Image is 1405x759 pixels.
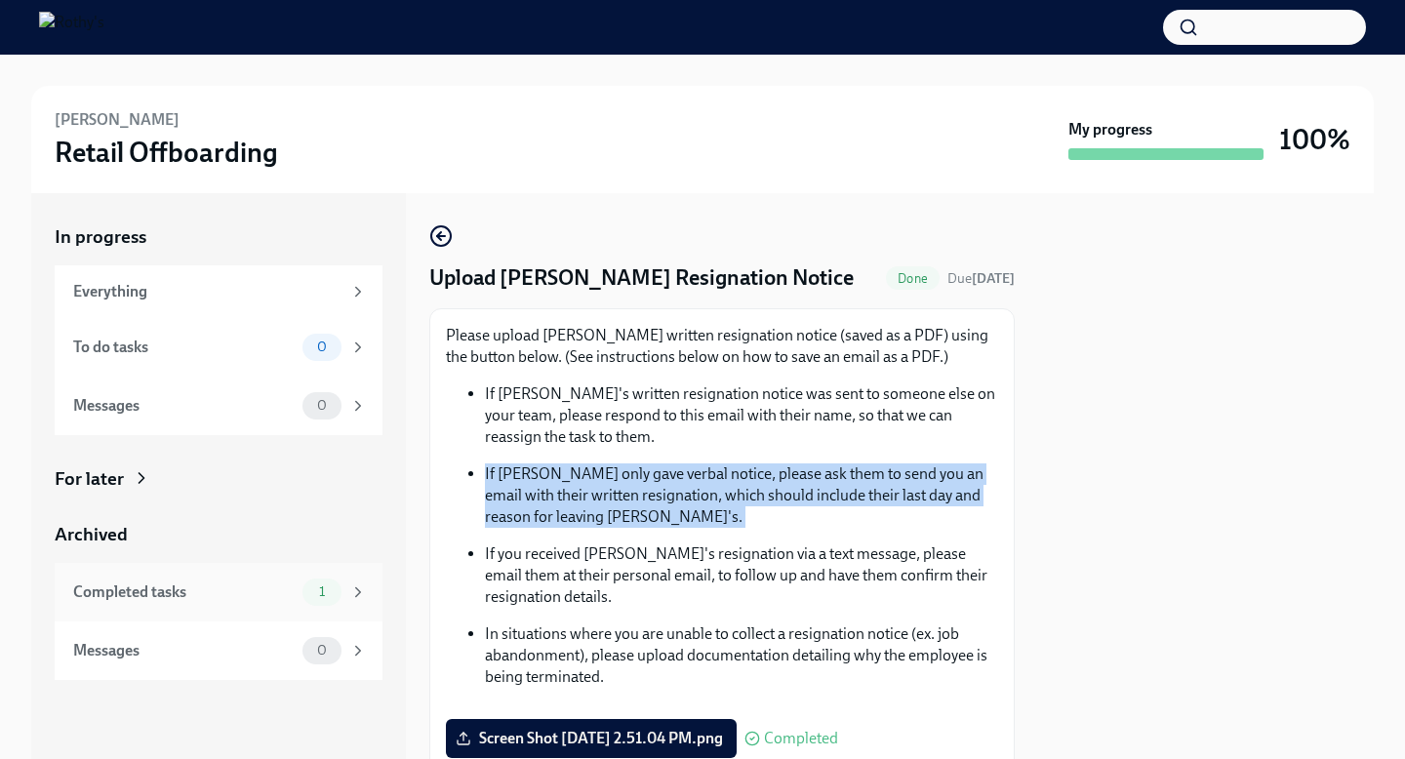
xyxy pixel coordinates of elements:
h3: 100% [1279,122,1350,157]
label: Screen Shot [DATE] 2.51.04 PM.png [446,719,737,758]
a: Messages0 [55,377,382,435]
span: 0 [305,340,339,354]
strong: [DATE] [972,270,1015,287]
strong: My progress [1068,119,1152,140]
div: Messages [73,640,295,661]
h4: Upload [PERSON_NAME] Resignation Notice [429,263,854,293]
h6: [PERSON_NAME] [55,109,180,131]
div: Messages [73,395,295,417]
a: Completed tasks1 [55,563,382,621]
span: July 21st, 2025 12:00 [947,269,1015,288]
p: In situations where you are unable to collect a resignation notice (ex. job abandonment), please ... [485,623,998,688]
div: For later [55,466,124,492]
h3: Retail Offboarding [55,135,278,170]
span: 1 [307,584,337,599]
a: In progress [55,224,382,250]
p: Please upload [PERSON_NAME] written resignation notice (saved as a PDF) using the button below. (... [446,325,998,368]
span: Completed [764,731,838,746]
span: 0 [305,643,339,658]
a: To do tasks0 [55,318,382,377]
p: If you received [PERSON_NAME]'s resignation via a text message, please email them at their person... [485,543,998,608]
p: If [PERSON_NAME] only gave verbal notice, please ask them to send you an email with their written... [485,463,998,528]
div: To do tasks [73,337,295,358]
img: Rothy's [39,12,104,43]
div: Completed tasks [73,581,295,603]
span: Due [947,270,1015,287]
a: For later [55,466,382,492]
span: 0 [305,398,339,413]
div: Everything [73,281,341,302]
span: Screen Shot [DATE] 2.51.04 PM.png [460,729,723,748]
a: Archived [55,522,382,547]
span: Done [886,271,940,286]
a: Everything [55,265,382,318]
a: Messages0 [55,621,382,680]
p: If [PERSON_NAME]'s written resignation notice was sent to someone else on your team, please respo... [485,383,998,448]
